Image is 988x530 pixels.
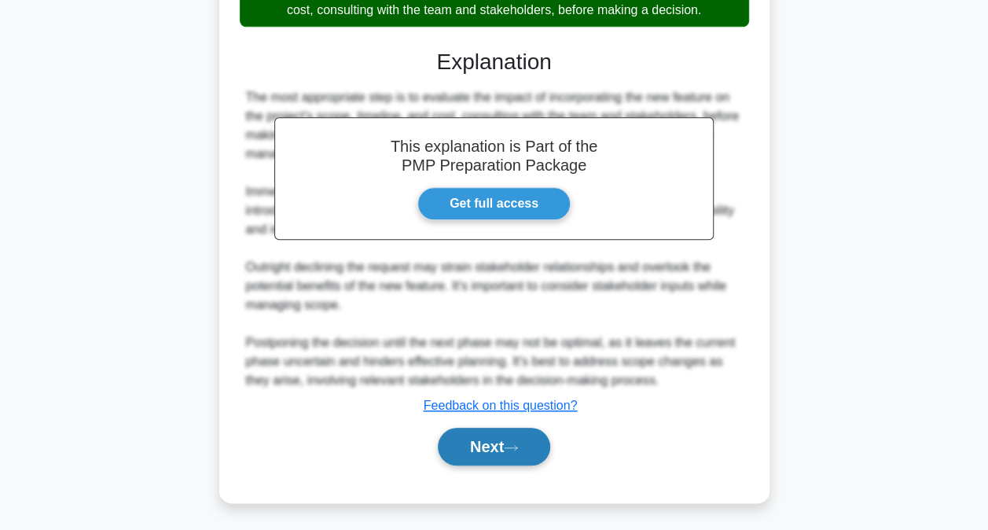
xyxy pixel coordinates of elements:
[424,399,578,412] a: Feedback on this question?
[246,88,743,390] div: The most appropriate step is to evaluate the impact of incorporating the new feature on the proje...
[417,187,571,220] a: Get full access
[438,428,550,466] button: Next
[249,49,740,75] h3: Explanation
